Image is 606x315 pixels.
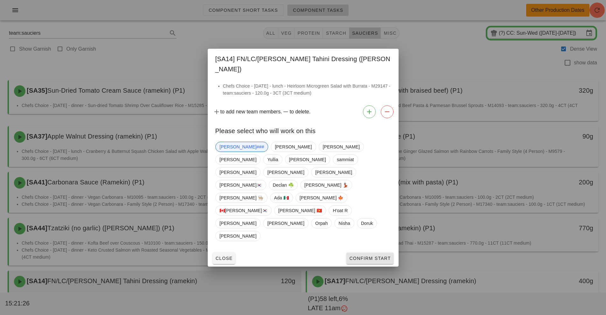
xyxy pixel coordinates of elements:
[278,206,322,215] span: [PERSON_NAME] 🇻🇳
[346,253,393,264] button: Confirm Start
[267,155,278,164] span: Yullia
[208,49,399,77] div: [SA14] FN/LC/[PERSON_NAME] Tahini Dressing ([PERSON_NAME])
[219,155,256,164] span: [PERSON_NAME]
[219,142,264,152] span: [PERSON_NAME]###
[215,256,233,261] span: Close
[274,193,289,203] span: Ada 🇲🇽
[219,180,262,190] span: [PERSON_NAME]🇰🇷
[219,231,256,241] span: [PERSON_NAME]
[208,121,399,139] div: Please select who will work on this
[337,155,354,164] span: sammiat
[208,103,399,121] div: to add new team members. to delete.
[361,218,373,228] span: Doruk
[299,193,343,203] span: [PERSON_NAME] 🍁
[273,180,293,190] span: Declan ☘️
[315,218,327,228] span: Orpah
[338,218,350,228] span: Nisha
[223,82,391,97] li: Chefs Choice - [DATE] - lunch - Heirloom Microgreen Salad with Burrata - M29147 - team:sauciers -...
[219,193,263,203] span: [PERSON_NAME] 👨🏼‍🍳
[219,168,256,177] span: [PERSON_NAME]
[333,206,348,215] span: H'oat R
[267,168,304,177] span: [PERSON_NAME]
[219,218,256,228] span: [PERSON_NAME]
[315,168,352,177] span: [PERSON_NAME]
[213,253,235,264] button: Close
[304,180,348,190] span: [PERSON_NAME] 💃🏽
[349,256,391,261] span: Confirm Start
[219,206,268,215] span: 🇨🇦[PERSON_NAME]🇰🇷
[275,142,312,152] span: [PERSON_NAME]
[323,142,359,152] span: [PERSON_NAME]
[289,155,326,164] span: [PERSON_NAME]
[267,218,304,228] span: [PERSON_NAME]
